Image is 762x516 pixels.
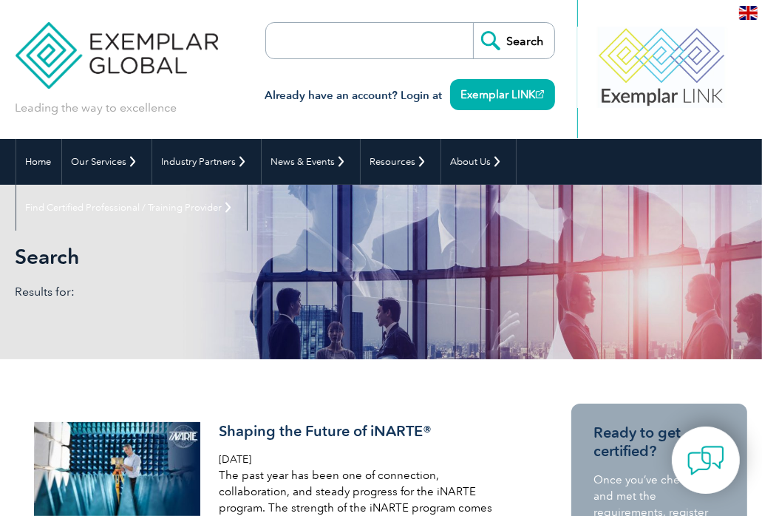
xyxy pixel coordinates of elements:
[16,244,418,269] h1: Search
[361,139,440,185] a: Resources
[441,139,516,185] a: About Us
[593,424,725,461] h3: Ready to get certified?
[536,90,544,98] img: open_square.png
[687,442,724,479] img: contact-chat.png
[739,6,758,20] img: en
[219,453,251,466] span: [DATE]
[450,79,555,110] a: Exemplar LINK
[473,23,554,58] input: Search
[219,422,504,441] h3: Shaping the Future of iNARTE®
[152,139,261,185] a: Industry Partners
[62,139,152,185] a: Our Services
[16,284,381,300] p: Results for:
[265,86,555,105] h3: Already have an account? Login at
[34,422,200,516] img: Auditor-Online-image-640x360-640-x-416-px-300x169.jpg
[16,139,61,185] a: Home
[262,139,360,185] a: News & Events
[16,185,247,231] a: Find Certified Professional / Training Provider
[16,100,177,116] p: Leading the way to excellence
